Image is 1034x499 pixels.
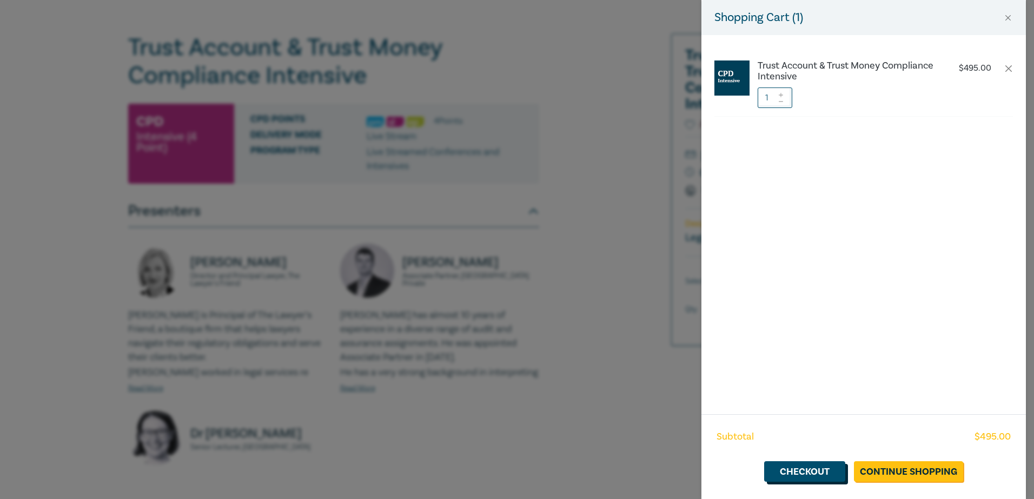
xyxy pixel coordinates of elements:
[854,461,963,482] a: Continue Shopping
[764,461,845,482] a: Checkout
[717,430,754,444] span: Subtotal
[1003,13,1013,23] button: Close
[758,60,937,82] a: Trust Account & Trust Money Compliance Intensive
[758,87,792,108] input: 1
[975,430,1011,444] span: $ 495.00
[714,60,750,96] img: CPD%20Intensive.jpg
[714,9,803,26] h5: Shopping Cart ( 1 )
[959,63,991,73] p: $ 495.00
